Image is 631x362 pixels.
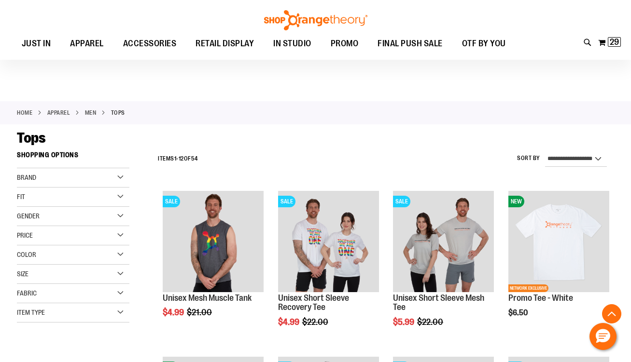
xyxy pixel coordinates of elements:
[263,10,369,30] img: Shop Orangetheory
[273,186,384,351] div: product
[191,155,198,162] span: 54
[111,108,125,117] strong: Tops
[47,108,70,117] a: APPAREL
[163,308,185,317] span: $4.99
[278,196,295,207] span: SALE
[70,33,104,54] span: APPAREL
[602,304,621,323] button: Back To Top
[393,191,494,293] a: Product image for Unisex Short Sleeve Mesh TeeSALE
[517,154,540,162] label: Sort By
[610,37,619,47] span: 29
[278,293,349,312] a: Unisex Short Sleeve Recovery Tee
[417,317,445,327] span: $22.00
[22,33,51,54] span: JUST IN
[17,270,28,278] span: Size
[452,33,516,55] a: OTF BY YOU
[393,317,416,327] span: $5.99
[302,317,330,327] span: $22.00
[17,212,40,220] span: Gender
[393,196,410,207] span: SALE
[321,33,368,55] a: PROMO
[264,33,321,55] a: IN STUDIO
[278,191,379,292] img: Product image for Unisex Short Sleeve Recovery Tee
[462,33,506,54] span: OTF BY YOU
[504,186,614,342] div: product
[163,191,264,292] img: Product image for Unisex Mesh Muscle Tank
[508,191,609,293] a: Product image for White Promo TeeNEWNETWORK EXCLUSIVE
[174,155,177,162] span: 1
[393,191,494,292] img: Product image for Unisex Short Sleeve Mesh Tee
[378,33,443,54] span: FINAL PUSH SALE
[17,193,25,201] span: Fit
[368,33,452,55] a: FINAL PUSH SALE
[17,174,36,181] span: Brand
[17,130,45,146] span: Tops
[113,33,186,55] a: ACCESSORIES
[85,108,97,117] a: MEN
[278,317,301,327] span: $4.99
[508,284,548,292] span: NETWORK EXCLUSIVE
[17,108,32,117] a: Home
[196,33,254,54] span: RETAIL DISPLAY
[17,289,37,297] span: Fabric
[393,293,484,312] a: Unisex Short Sleeve Mesh Tee
[186,33,264,55] a: RETAIL DISPLAY
[331,33,359,54] span: PROMO
[163,196,180,207] span: SALE
[158,186,268,342] div: product
[123,33,177,54] span: ACCESSORIES
[17,251,36,258] span: Color
[60,33,113,54] a: APPAREL
[388,186,499,351] div: product
[17,308,45,316] span: Item Type
[179,155,184,162] span: 12
[508,293,573,303] a: Promo Tee - White
[508,308,529,317] span: $6.50
[278,191,379,293] a: Product image for Unisex Short Sleeve Recovery TeeSALE
[163,293,252,303] a: Unisex Mesh Muscle Tank
[12,33,61,55] a: JUST IN
[508,191,609,292] img: Product image for White Promo Tee
[158,151,198,166] h2: Items - of
[508,196,524,207] span: NEW
[163,191,264,293] a: Product image for Unisex Mesh Muscle TankSALE
[187,308,213,317] span: $21.00
[273,33,311,54] span: IN STUDIO
[17,147,129,168] strong: Shopping Options
[17,231,33,239] span: Price
[589,323,617,350] button: Hello, have a question? Let’s chat.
